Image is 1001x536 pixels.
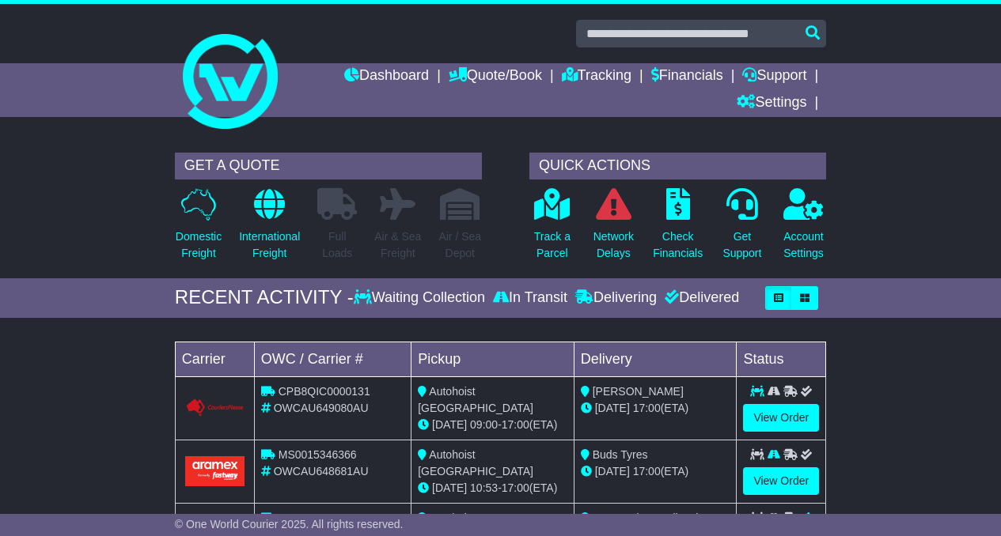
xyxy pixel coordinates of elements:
[581,463,730,480] div: (ETA)
[722,187,762,270] a: GetSupport
[279,385,370,398] span: CPB8QIC0000131
[175,342,254,376] td: Carrier
[185,456,245,485] img: Aramex.png
[502,481,529,494] span: 17:00
[432,481,467,494] span: [DATE]
[783,228,824,262] p: Account Settings
[661,289,739,307] div: Delivered
[562,63,631,90] a: Tracking
[737,342,826,376] td: Status
[571,289,661,307] div: Delivering
[593,187,635,270] a: NetworkDelays
[581,400,730,417] div: (ETA)
[489,289,571,307] div: In Transit
[418,385,533,414] span: Autohoist [GEOGRAPHIC_DATA]
[432,418,467,431] span: [DATE]
[449,63,542,90] a: Quote/Book
[239,228,300,262] p: International Freight
[418,417,567,433] div: - (ETA)
[279,448,357,461] span: MS0015346366
[502,418,529,431] span: 17:00
[238,187,301,270] a: InternationalFreight
[533,187,571,270] a: Track aParcel
[175,187,222,270] a: DomesticFreight
[743,404,819,432] a: View Order
[374,228,421,262] p: Air & Sea Freight
[783,187,825,270] a: AccountSettings
[742,63,806,90] a: Support
[175,153,482,179] div: GET A QUOTE
[470,481,498,494] span: 10:53
[574,342,737,376] td: Delivery
[354,289,489,307] div: Waiting Collection
[344,63,429,90] a: Dashboard
[743,467,819,495] a: View Order
[593,448,648,461] span: Buds Tyres
[418,480,567,496] div: - (ETA)
[651,63,723,90] a: Financials
[633,402,661,414] span: 17:00
[470,418,498,431] span: 09:00
[529,153,826,179] div: QUICK ACTIONS
[254,342,411,376] td: OWC / Carrier #
[438,228,481,262] p: Air / Sea Depot
[274,465,369,477] span: OWCAU648681AU
[593,228,634,262] p: Network Delays
[418,448,533,477] span: Autohoist [GEOGRAPHIC_DATA]
[185,398,245,417] img: GetCarrierServiceLogo
[534,228,571,262] p: Track a Parcel
[737,90,806,117] a: Settings
[317,228,357,262] p: Full Loads
[595,465,630,477] span: [DATE]
[175,286,354,309] div: RECENT ACTIVITY -
[633,465,661,477] span: 17:00
[274,402,369,414] span: OWCAU649080AU
[595,402,630,414] span: [DATE]
[593,385,684,398] span: [PERSON_NAME]
[175,518,404,530] span: © One World Courier 2025. All rights reserved.
[722,228,761,262] p: Get Support
[411,342,574,376] td: Pickup
[652,187,703,270] a: CheckFinancials
[176,228,222,262] p: Domestic Freight
[653,228,703,262] p: Check Financials
[593,511,699,524] span: Western heavy diesel
[279,511,357,524] span: MP0070336956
